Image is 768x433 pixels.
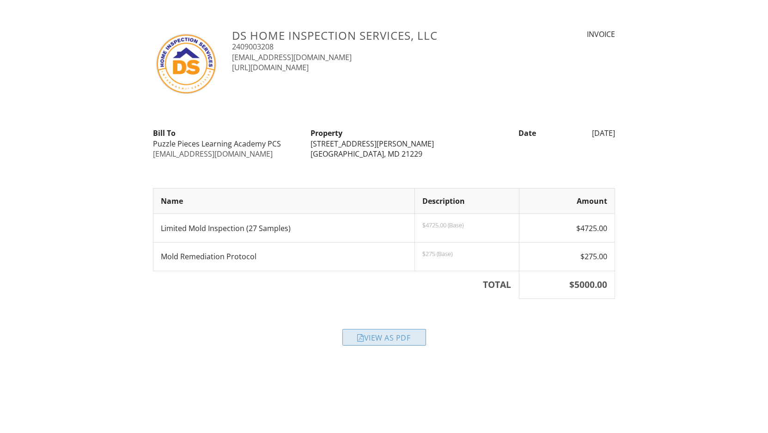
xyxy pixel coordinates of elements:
td: $275.00 [519,243,615,271]
span: Mold Remediation Protocol [161,251,256,262]
img: DS-logo.png [153,29,221,97]
div: $275 (Base) [422,250,511,257]
th: Amount [519,189,615,214]
a: [EMAIL_ADDRESS][DOMAIN_NAME] [153,149,273,159]
a: View as PDF [342,335,426,345]
div: Puzzle Pieces Learning Academy PCS [153,139,299,149]
a: [EMAIL_ADDRESS][DOMAIN_NAME] [232,52,352,62]
h3: DS Home Inspection Services, LLC [232,29,497,42]
span: Limited Mold Inspection (27 Samples) [161,223,291,233]
div: Date [463,128,542,138]
div: [STREET_ADDRESS][PERSON_NAME] [311,139,457,149]
div: [DATE] [542,128,621,138]
th: Description [415,189,519,214]
div: [GEOGRAPHIC_DATA], MD 21229 [311,149,457,159]
a: 2409003208 [232,42,274,52]
th: Name [153,189,415,214]
p: $4725.00 (Base) [422,221,511,229]
div: INVOICE [508,29,615,39]
div: View as PDF [342,329,426,346]
td: $4725.00 [519,214,615,243]
a: [URL][DOMAIN_NAME] [232,62,309,73]
strong: Property [311,128,342,138]
strong: Bill To [153,128,176,138]
th: TOTAL [153,271,519,299]
th: $5000.00 [519,271,615,299]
